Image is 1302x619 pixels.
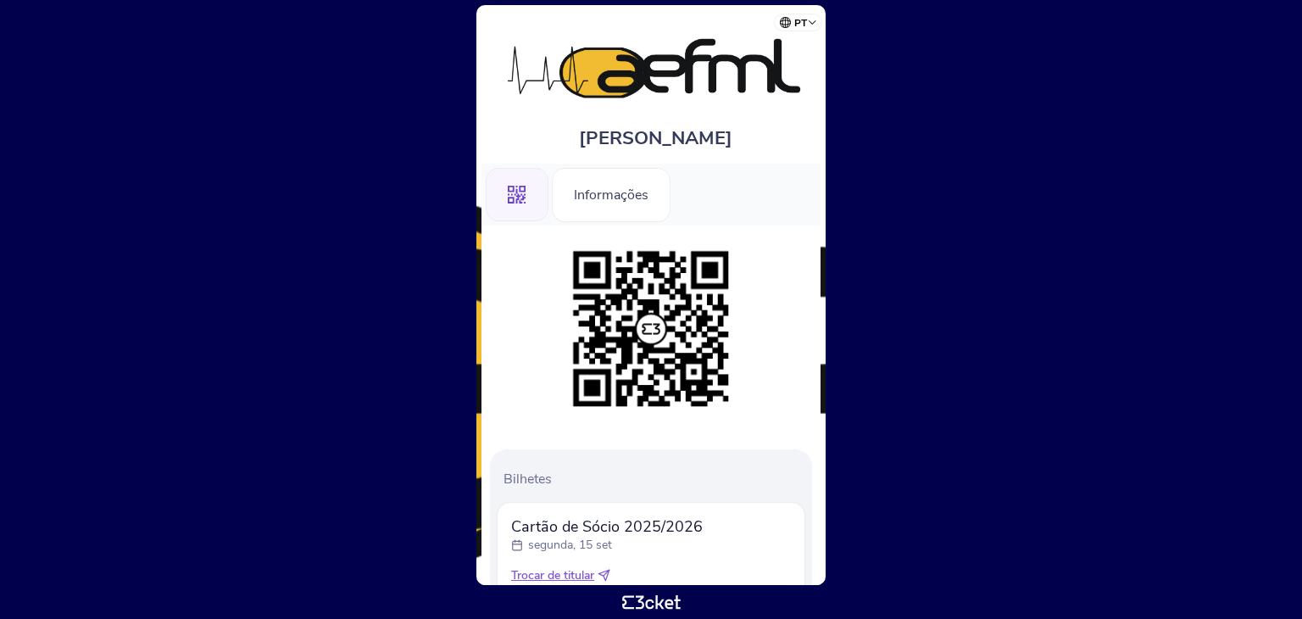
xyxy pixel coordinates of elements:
img: d8a3d14e25814b1aad9c009c4387b42b.png [565,243,737,415]
p: Bilhetes [504,470,805,488]
span: [PERSON_NAME] [579,125,732,151]
span: Trocar de titular [511,567,594,584]
p: segunda, 15 set [528,537,612,554]
a: Informações [552,184,670,203]
span: Cartão de Sócio 2025/2026 [511,516,703,537]
img: Sócios AEFML [490,22,812,100]
div: Informações [552,168,670,222]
